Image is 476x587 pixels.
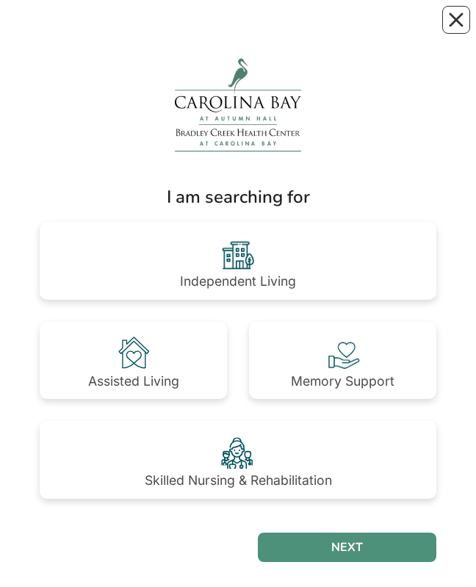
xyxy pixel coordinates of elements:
[40,184,436,210] div: I am searching for
[145,474,332,487] div: Skilled Nursing & Rehabilitation
[165,50,311,160] img: 66457ac8-8b03-467e-90a6-fc8704b7541c.png
[180,275,296,288] div: Independent Living
[217,433,259,474] img: 5e9f2fa5-21c6-4ce3-ac8d-2df153b6dbb2.svg
[113,334,154,375] img: ad9f44c0-b9a7-40ca-86e4-1e3798da2df5.svg
[217,234,259,275] img: 8c7c7384-dae4-4bef-bbcb-3bcab7948a52.png
[258,533,436,562] button: NEXT
[291,375,394,388] div: Memory Support
[322,334,364,375] img: 9ae1b7b8-fb6f-4f97-8639-05b8931ef7bd.png
[442,6,470,34] button: Close
[88,375,179,388] div: Assisted Living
